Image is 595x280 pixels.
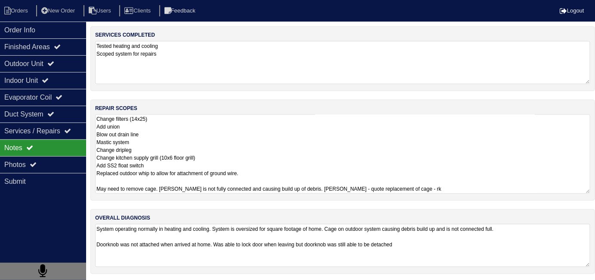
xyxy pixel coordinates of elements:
textarea: System operating normally in heating and cooling. System is oversized for square footage of home.... [95,224,590,267]
label: services completed [95,31,155,39]
li: Clients [119,5,158,17]
li: Feedback [159,5,202,17]
textarea: Tested heating and cooling Scoped system for repairs [95,41,590,84]
li: Users [84,5,118,17]
a: Logout [560,7,584,14]
li: New Order [36,5,82,17]
textarea: Change filters (14x25) Add union Blow out drain line Mastic system Change dripleg Change kitchen ... [95,114,590,194]
label: repair scopes [95,104,137,112]
label: overall diagnosis [95,214,150,222]
a: New Order [36,7,82,14]
a: Users [84,7,118,14]
a: Clients [119,7,158,14]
